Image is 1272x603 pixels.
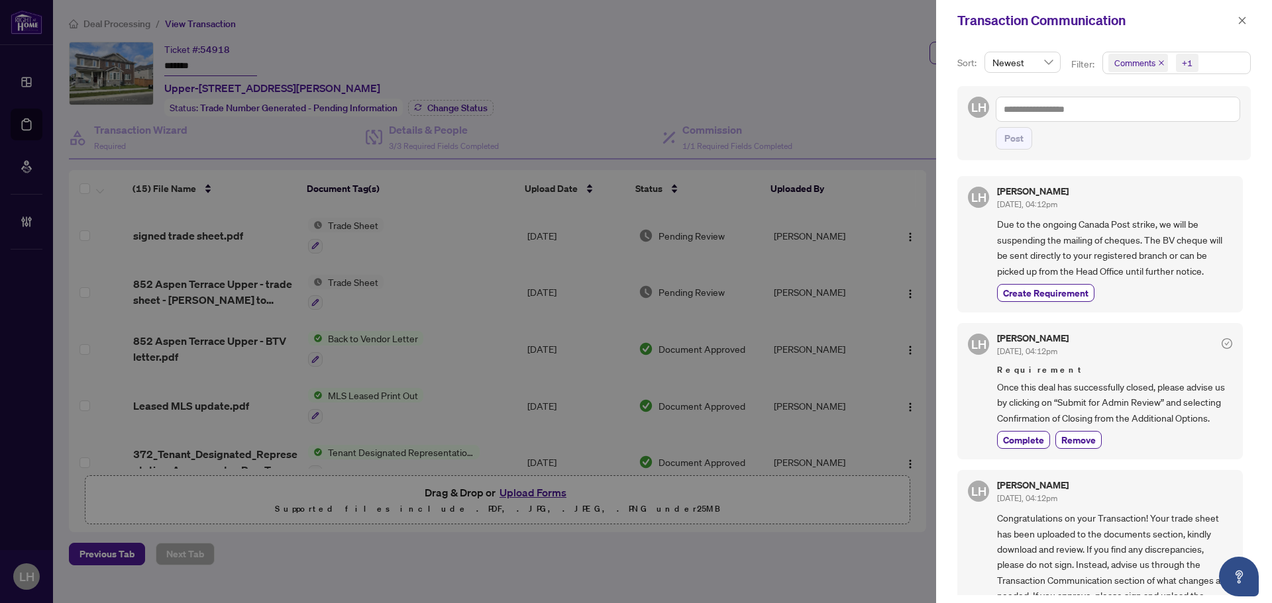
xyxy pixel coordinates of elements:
[997,187,1069,196] h5: [PERSON_NAME]
[1003,433,1044,447] span: Complete
[997,431,1050,449] button: Complete
[997,481,1069,490] h5: [PERSON_NAME]
[971,482,986,500] span: LH
[1114,56,1155,70] span: Comments
[997,284,1094,302] button: Create Requirement
[1108,54,1168,72] span: Comments
[1182,56,1192,70] div: +1
[1071,57,1096,71] p: Filter:
[957,56,979,70] p: Sort:
[992,52,1053,72] span: Newest
[997,493,1057,503] span: [DATE], 04:12pm
[957,11,1234,30] div: Transaction Communication
[997,216,1232,279] span: Due to the ongoing Canada Post strike, we will be suspending the mailing of cheques. The BV chequ...
[971,188,986,207] span: LH
[1158,60,1165,66] span: close
[971,98,986,116] span: LH
[1238,16,1247,25] span: close
[997,346,1057,356] span: [DATE], 04:12pm
[997,379,1232,426] span: Once this deal has successfully closed, please advise us by clicking on “Submit for Admin Review”...
[996,127,1032,150] button: Post
[997,199,1057,209] span: [DATE], 04:12pm
[1055,431,1102,449] button: Remove
[997,334,1069,343] h5: [PERSON_NAME]
[1219,557,1259,596] button: Open asap
[1061,433,1096,447] span: Remove
[997,363,1232,377] span: Requirement
[971,335,986,353] span: LH
[1003,286,1088,300] span: Create Requirement
[1222,338,1232,349] span: check-circle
